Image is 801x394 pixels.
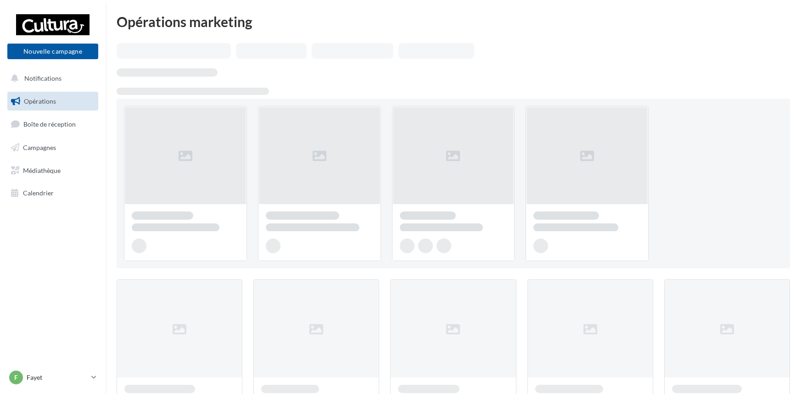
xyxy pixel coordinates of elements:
span: Notifications [24,74,62,82]
span: Médiathèque [23,166,61,174]
a: Calendrier [6,183,100,203]
span: Calendrier [23,189,54,197]
p: Fayet [27,373,88,382]
div: Opérations marketing [117,15,790,28]
a: Campagnes [6,138,100,157]
a: Boîte de réception [6,114,100,134]
a: Médiathèque [6,161,100,180]
span: Opérations [24,97,56,105]
span: F [14,373,18,382]
a: F Fayet [7,369,98,386]
span: Campagnes [23,144,56,151]
button: Nouvelle campagne [7,44,98,59]
span: Boîte de réception [23,120,76,128]
a: Opérations [6,92,100,111]
button: Notifications [6,69,96,88]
